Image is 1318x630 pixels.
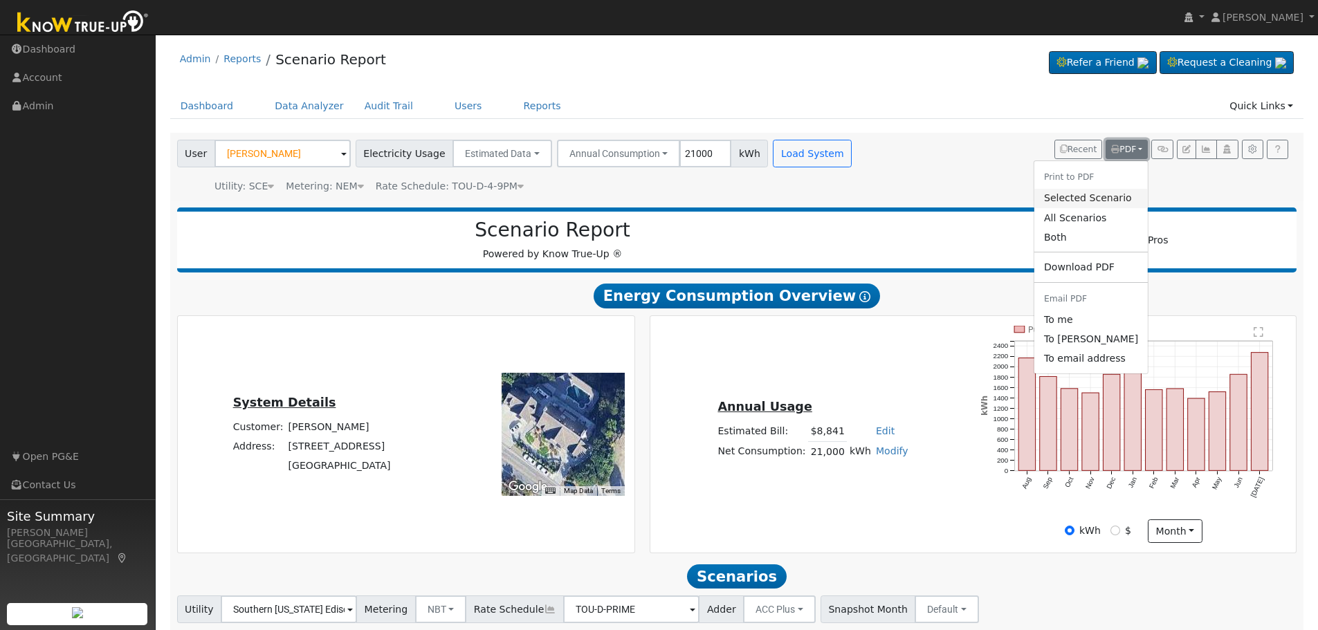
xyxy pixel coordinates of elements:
a: Admin [180,53,211,64]
a: Scenario Report [275,51,386,68]
span: Rate Schedule [466,595,564,623]
text: 0 [1005,467,1009,474]
button: month [1148,519,1202,543]
a: Reports [513,93,571,119]
td: [GEOGRAPHIC_DATA] [286,456,393,476]
div: [GEOGRAPHIC_DATA], [GEOGRAPHIC_DATA] [7,537,148,566]
a: davidb@solarnegotiators.com [1034,310,1148,329]
text: 800 [997,425,1009,433]
text: 1200 [994,405,1009,412]
input: kWh [1065,526,1074,535]
div: Metering: NEM [286,179,363,194]
rect: onclick="" [1188,398,1205,470]
span: Alias: None [376,180,524,192]
a: Selected Scenario [1034,189,1148,208]
button: Estimated Data [452,140,552,167]
td: Customer: [230,417,286,436]
text: Oct [1063,476,1075,489]
button: Multi-Series Graph [1196,140,1217,159]
span: PDF [1111,145,1136,154]
text: 400 [997,446,1009,454]
rect: onclick="" [1230,374,1247,470]
text: 1000 [994,415,1009,423]
a: Map [116,553,129,564]
button: Map Data [564,486,593,496]
a: Refer a Friend [1049,51,1157,75]
a: Audit Trail [354,93,423,119]
button: Keyboard shortcuts [545,486,555,496]
span: Metering [356,595,416,623]
div: [PERSON_NAME] [7,526,148,540]
text: Nov [1084,476,1096,490]
span: Adder [699,595,744,623]
text: Sep [1042,476,1054,490]
td: $8,841 [808,422,847,442]
button: NBT [415,595,467,623]
text: Feb [1148,476,1160,490]
input: Select a User [214,140,351,167]
text: 2000 [994,363,1009,371]
a: To email address [1034,349,1148,368]
span: [PERSON_NAME] [1223,12,1303,23]
td: [PERSON_NAME] [286,417,393,436]
rect: onclick="" [1209,392,1226,471]
text: [DATE] [1250,476,1265,499]
a: Edit [876,425,895,436]
text: Aug [1020,476,1032,490]
a: Request a Cleaning [1160,51,1294,75]
button: Settings [1242,140,1263,159]
a: Modify [876,445,908,456]
td: [STREET_ADDRESS] [286,436,393,456]
span: Utility [177,595,222,623]
img: retrieve [72,607,83,618]
button: Recent [1054,140,1103,159]
a: tiffany@teekaytrading.com [1034,329,1148,349]
text: Pull 21,000 kWh [1028,324,1101,335]
u: System Details [233,396,336,409]
button: PDF [1106,140,1148,159]
span: Site Summary [7,507,148,526]
img: retrieve [1275,57,1286,68]
a: Dashboard [170,93,244,119]
span: kWh [731,140,768,167]
text: Dec [1106,476,1117,490]
button: Login As [1216,140,1238,159]
text: 1400 [994,394,1009,402]
rect: onclick="" [1124,368,1141,471]
a: Open this area in Google Maps (opens a new window) [505,478,551,496]
li: Email PDF [1034,288,1148,311]
i: Show Help [859,291,870,302]
rect: onclick="" [1082,393,1099,470]
label: kWh [1079,524,1101,538]
span: Electricity Usage [356,140,453,167]
rect: onclick="" [1040,377,1056,471]
text: 600 [997,436,1009,443]
img: Google [505,478,551,496]
text: 1800 [994,373,1009,381]
text: Jan [1127,476,1139,489]
rect: onclick="" [1146,390,1162,471]
text: kWh [980,396,989,416]
img: retrieve [1137,57,1148,68]
td: Address: [230,436,286,456]
rect: onclick="" [1252,353,1268,471]
text: May [1211,476,1223,491]
input: Select a Rate Schedule [563,595,699,623]
li: Print to PDF [1034,166,1148,189]
text: 1600 [994,384,1009,391]
text: Apr [1191,476,1202,489]
a: Users [444,93,493,119]
input: Select a Utility [221,595,357,623]
span: Energy Consumption Overview [594,284,880,308]
a: All Scenarios [1034,208,1148,228]
span: Scenarios [687,564,786,589]
a: Help Link [1267,140,1288,159]
rect: onclick="" [1018,358,1035,471]
text: 200 [997,456,1009,464]
a: Data Analyzer [264,93,354,119]
a: Quick Links [1219,93,1303,119]
input: $ [1110,526,1120,535]
a: Download PDF [1034,257,1148,277]
button: ACC Plus [743,595,816,623]
button: Load System [773,140,852,167]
